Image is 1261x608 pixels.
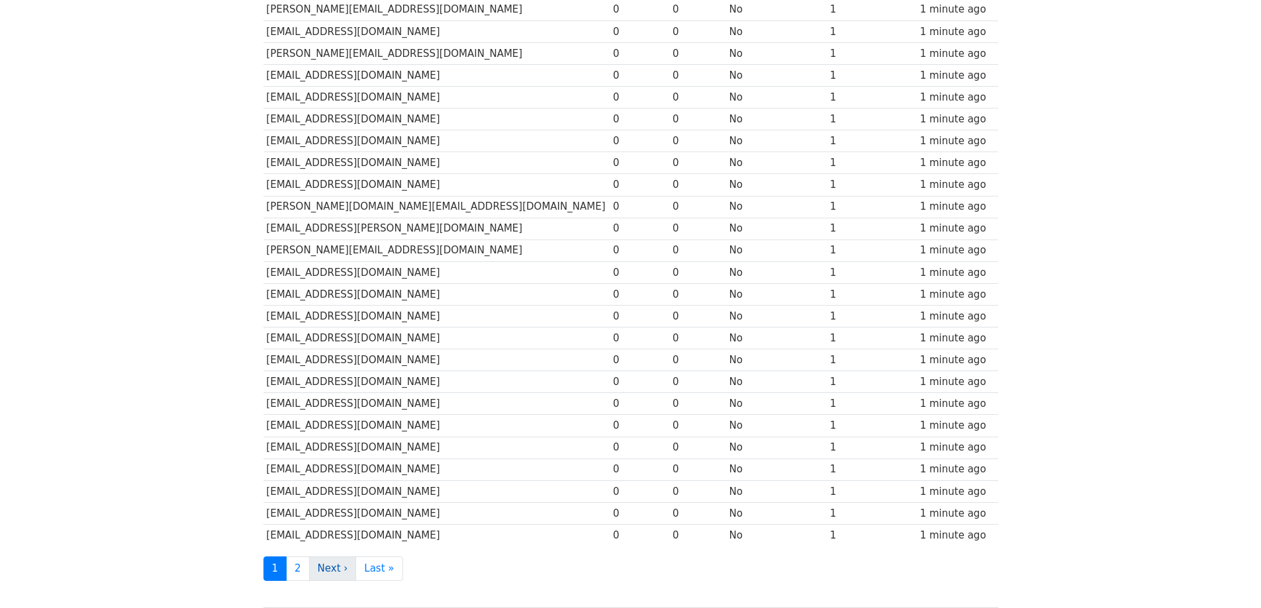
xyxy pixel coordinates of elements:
[917,21,998,42] td: 1 minute ago
[827,64,917,86] td: 1
[263,42,610,64] td: [PERSON_NAME][EMAIL_ADDRESS][DOMAIN_NAME]
[827,393,917,415] td: 1
[610,502,669,524] td: 0
[726,261,827,283] td: No
[827,218,917,239] td: 1
[263,371,610,393] td: [EMAIL_ADDRESS][DOMAIN_NAME]
[610,42,669,64] td: 0
[669,261,726,283] td: 0
[1195,544,1261,608] iframe: Chat Widget
[263,196,610,218] td: [PERSON_NAME][DOMAIN_NAME][EMAIL_ADDRESS][DOMAIN_NAME]
[827,42,917,64] td: 1
[726,21,827,42] td: No
[827,371,917,393] td: 1
[827,480,917,502] td: 1
[827,174,917,196] td: 1
[917,371,998,393] td: 1 minute ago
[917,261,998,283] td: 1 minute ago
[827,109,917,130] td: 1
[827,349,917,371] td: 1
[917,502,998,524] td: 1 minute ago
[917,283,998,305] td: 1 minute ago
[610,152,669,174] td: 0
[263,174,610,196] td: [EMAIL_ADDRESS][DOMAIN_NAME]
[917,393,998,415] td: 1 minute ago
[726,42,827,64] td: No
[917,87,998,109] td: 1 minute ago
[917,174,998,196] td: 1 minute ago
[726,283,827,305] td: No
[263,218,610,239] td: [EMAIL_ADDRESS][PERSON_NAME][DOMAIN_NAME]
[669,87,726,109] td: 0
[669,283,726,305] td: 0
[827,327,917,349] td: 1
[610,327,669,349] td: 0
[827,283,917,305] td: 1
[726,174,827,196] td: No
[263,261,610,283] td: [EMAIL_ADDRESS][DOMAIN_NAME]
[263,283,610,305] td: [EMAIL_ADDRESS][DOMAIN_NAME]
[610,261,669,283] td: 0
[726,437,827,458] td: No
[726,393,827,415] td: No
[263,480,610,502] td: [EMAIL_ADDRESS][DOMAIN_NAME]
[827,130,917,152] td: 1
[917,327,998,349] td: 1 minute ago
[917,524,998,546] td: 1 minute ago
[827,502,917,524] td: 1
[827,437,917,458] td: 1
[917,239,998,261] td: 1 minute ago
[669,327,726,349] td: 0
[610,64,669,86] td: 0
[263,64,610,86] td: [EMAIL_ADDRESS][DOMAIN_NAME]
[263,327,610,349] td: [EMAIL_ADDRESS][DOMAIN_NAME]
[726,458,827,480] td: No
[669,349,726,371] td: 0
[610,349,669,371] td: 0
[827,458,917,480] td: 1
[669,437,726,458] td: 0
[917,64,998,86] td: 1 minute ago
[669,393,726,415] td: 0
[263,415,610,437] td: [EMAIL_ADDRESS][DOMAIN_NAME]
[669,21,726,42] td: 0
[263,556,287,581] a: 1
[917,218,998,239] td: 1 minute ago
[610,239,669,261] td: 0
[610,305,669,327] td: 0
[726,196,827,218] td: No
[669,218,726,239] td: 0
[610,458,669,480] td: 0
[827,305,917,327] td: 1
[726,480,827,502] td: No
[917,305,998,327] td: 1 minute ago
[263,502,610,524] td: [EMAIL_ADDRESS][DOMAIN_NAME]
[917,415,998,437] td: 1 minute ago
[917,349,998,371] td: 1 minute ago
[263,393,610,415] td: [EMAIL_ADDRESS][DOMAIN_NAME]
[669,130,726,152] td: 0
[827,196,917,218] td: 1
[669,458,726,480] td: 0
[669,109,726,130] td: 0
[355,556,402,581] a: Last »
[827,524,917,546] td: 1
[669,480,726,502] td: 0
[610,437,669,458] td: 0
[610,480,669,502] td: 0
[669,415,726,437] td: 0
[726,239,827,261] td: No
[263,524,610,546] td: [EMAIL_ADDRESS][DOMAIN_NAME]
[726,349,827,371] td: No
[726,109,827,130] td: No
[917,130,998,152] td: 1 minute ago
[726,64,827,86] td: No
[726,524,827,546] td: No
[726,415,827,437] td: No
[263,109,610,130] td: [EMAIL_ADDRESS][DOMAIN_NAME]
[610,393,669,415] td: 0
[827,152,917,174] td: 1
[610,218,669,239] td: 0
[610,174,669,196] td: 0
[669,305,726,327] td: 0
